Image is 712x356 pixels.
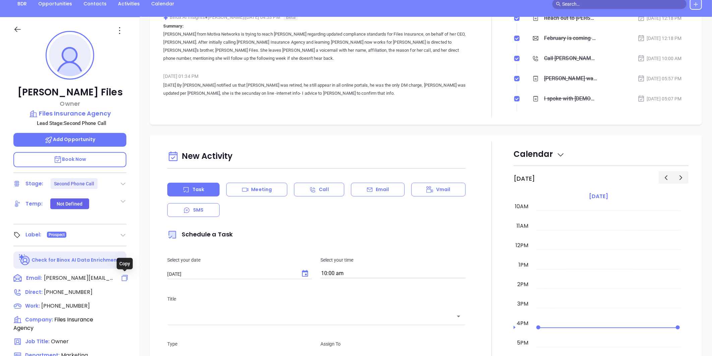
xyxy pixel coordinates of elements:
[514,175,535,182] h2: [DATE]
[25,199,43,209] div: Temp:
[516,300,530,308] div: 3pm
[163,24,184,29] b: Summary:
[54,178,95,189] div: Second Phone Call
[13,316,93,332] span: Files Insurance Agency
[516,280,530,288] div: 2pm
[51,338,69,345] span: Owner
[544,74,597,84] div: [PERSON_NAME] was replaced by [PERSON_NAME] profile not foundConfirm email on call
[544,33,597,43] div: February is coming fast—will Files Insurance Agency be compliant?
[562,0,683,8] input: Search…
[588,192,609,201] a: [DATE]
[25,316,53,323] span: Company:
[517,261,530,269] div: 1pm
[163,30,470,62] p: [PERSON_NAME] from Motiva Networks is trying to reach [PERSON_NAME] regarding updated compliance ...
[49,231,65,238] span: Prospect
[205,14,208,20] span: ●
[167,271,296,277] input: MM/DD/YYYY
[45,136,96,143] span: Add Opportunity
[25,230,42,240] div: Label:
[454,312,463,321] button: Open
[544,13,597,23] div: Reach out to [PERSON_NAME], and follow up.
[44,288,93,296] span: [PHONE_NUMBER]
[193,207,203,214] p: SMS
[167,230,233,238] span: Schedule a Task
[516,339,530,347] div: 5pm
[54,156,86,163] span: Book Now
[163,81,470,97] p: [DATE] By [PERSON_NAME] notified us that [PERSON_NAME] was retired, he still appear in all online...
[44,274,114,282] span: [PERSON_NAME][EMAIL_ADDRESS][DOMAIN_NAME]
[163,15,168,20] img: svg%3e
[17,119,126,128] p: Lead Stage: Second Phone Call
[163,12,470,22] div: Binox AI Insights [PERSON_NAME] | [DATE] 04:53 PM
[514,203,530,211] div: 10am
[251,186,272,193] p: Meeting
[25,288,43,296] span: Direct :
[319,186,329,193] p: Call
[32,257,119,264] p: Check for Binox AI Data Enrichment
[49,34,91,76] img: profile-user
[163,71,470,81] div: [DATE] 01:34 PM
[167,256,312,264] p: Select your date
[13,99,126,108] p: Owner
[13,86,126,98] p: [PERSON_NAME] Files
[556,2,561,6] span: search
[41,302,90,310] span: [PHONE_NUMBER]
[514,241,530,250] div: 12pm
[192,186,204,193] p: Task
[320,256,466,264] p: Select your time
[515,319,530,327] div: 4pm
[638,95,682,102] div: [DATE] 05:07 PM
[167,295,466,303] p: Title
[544,53,597,63] div: Call [PERSON_NAME] to follow up
[26,274,42,283] span: Email:
[673,171,689,184] button: Next day
[13,109,126,118] a: Files Insurance Agency
[298,267,312,280] button: Choose date, selected date is Oct 1, 2025
[117,258,133,269] div: Copy
[659,171,674,184] button: Previous day
[57,198,82,209] div: Not Defined
[25,179,44,189] div: Stage:
[436,186,451,193] p: Vmail
[515,222,530,230] div: 11am
[544,94,597,104] div: I spoke with [DEMOGRAPHIC_DATA] gk she said [PERSON_NAME] no longer works there, cyber regulation...
[25,302,40,309] span: Work :
[167,148,466,165] div: New Activity
[638,55,682,62] div: [DATE] 10:00 AM
[19,254,31,266] img: Ai-Enrich-DaqCidB-.svg
[376,186,389,193] p: Email
[638,75,682,82] div: [DATE] 05:57 PM
[167,340,312,348] p: Type
[284,14,298,20] span: Beta
[320,340,466,348] p: Assign To
[514,148,565,160] span: Calendar
[25,338,50,345] span: Job Title:
[638,14,682,22] div: [DATE] 12:18 PM
[638,35,682,42] div: [DATE] 12:18 PM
